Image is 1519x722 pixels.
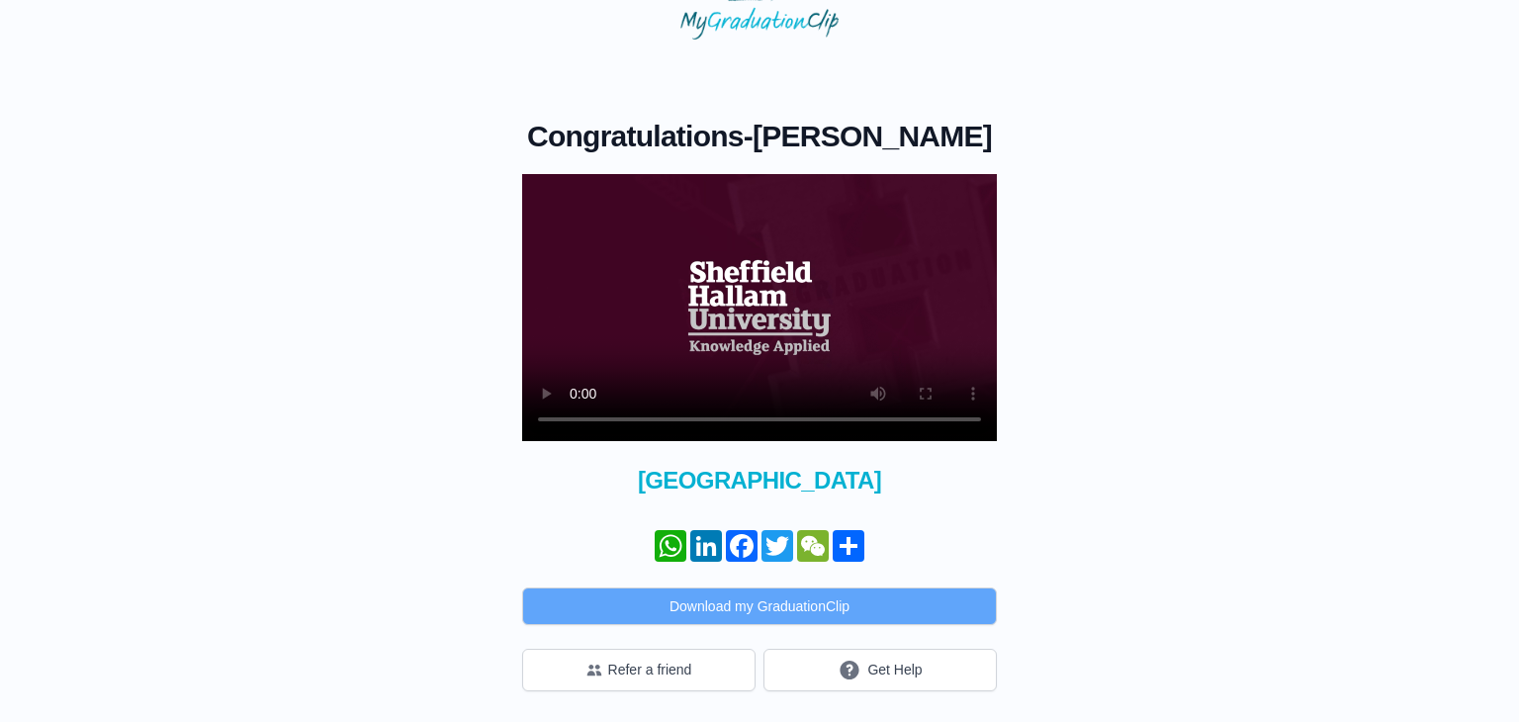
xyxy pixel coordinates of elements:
[688,530,724,562] a: LinkedIn
[753,120,992,152] span: [PERSON_NAME]
[522,587,997,625] button: Download my GraduationClip
[724,530,759,562] a: Facebook
[795,530,831,562] a: WeChat
[831,530,866,562] a: Share
[522,119,997,154] h1: -
[522,649,756,691] button: Refer a friend
[527,120,744,152] span: Congratulations
[763,649,997,691] button: Get Help
[522,465,997,496] span: [GEOGRAPHIC_DATA]
[759,530,795,562] a: Twitter
[653,530,688,562] a: WhatsApp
